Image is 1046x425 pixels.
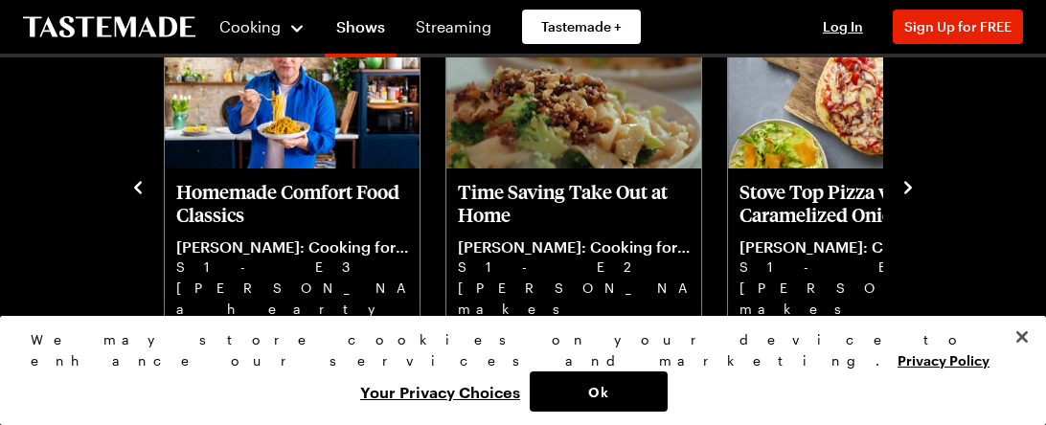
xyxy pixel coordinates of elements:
[176,180,408,339] a: Homemade Comfort Food Classics
[728,25,983,350] div: Stove Top Pizza with Caramelized Onions and Peppers
[726,19,1008,352] div: 7 / 7
[165,25,420,350] div: Homemade Comfort Food Classics
[893,10,1023,44] button: Sign Up for FREE
[522,10,641,44] a: Tastemade +
[218,4,306,50] button: Cooking
[739,180,971,339] a: Stove Top Pizza with Caramelized Onions and Peppers
[176,257,408,278] p: S1 - E3
[165,25,420,168] img: Homemade Comfort Food Classics
[805,17,881,36] button: Log In
[458,180,690,226] p: Time Saving Take Out at Home
[446,25,701,168] img: Time Saving Take Out at Home
[31,329,999,371] div: We may store cookies on your device to enhance our services and marketing.
[904,18,1012,34] span: Sign Up for FREE
[444,19,726,352] div: 6 / 7
[163,19,444,352] div: 5 / 7
[898,350,989,369] a: More information about your privacy, opens in a new tab
[458,257,690,278] p: S1 - E2
[128,174,148,197] button: navigate to previous item
[176,278,408,339] p: [PERSON_NAME] a hearty chicken pie, super-satisfying mushroom risotto and a no-cook cake.
[739,278,971,339] p: [PERSON_NAME] makes a pizza with no oven and turns the humble pancake into an oozy showstopper.
[1001,316,1043,358] button: Close
[458,180,690,339] a: Time Saving Take Out at Home
[541,17,622,36] span: Tastemade +
[176,237,408,257] p: [PERSON_NAME]: Cooking for Less
[325,4,397,57] a: Shows
[739,257,971,278] p: S1 - E1
[739,237,971,257] p: [PERSON_NAME]: Cooking for Less
[23,16,195,38] a: To Tastemade Home Page
[458,237,690,257] p: [PERSON_NAME]: Cooking for Less
[898,174,918,197] button: navigate to next item
[219,17,281,35] span: Cooking
[728,25,983,168] img: Stove Top Pizza with Caramelized Onions and Peppers
[530,371,668,412] button: Ok
[351,371,530,412] button: Your Privacy Choices
[458,278,690,339] p: [PERSON_NAME] makes meatball kebabs, crispy pork noodles, and a humble [PERSON_NAME] crumble from...
[176,180,408,226] p: Homemade Comfort Food Classics
[446,25,701,350] div: Time Saving Take Out at Home
[31,329,999,412] div: Privacy
[739,180,971,226] p: Stove Top Pizza with Caramelized Onions and Peppers
[823,18,863,34] span: Log In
